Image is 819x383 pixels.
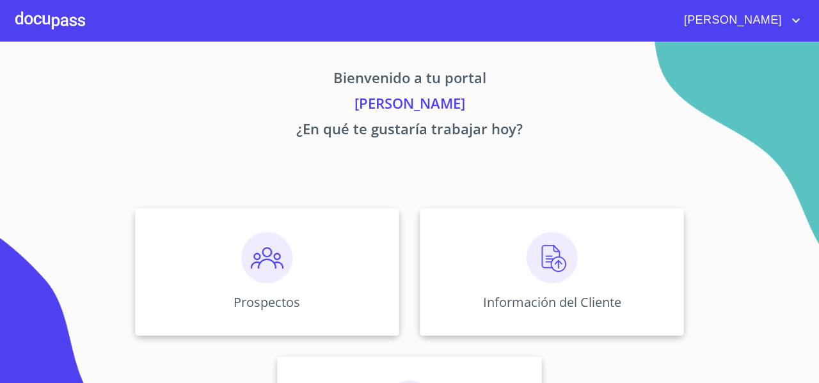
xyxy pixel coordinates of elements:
span: [PERSON_NAME] [674,10,788,31]
img: carga.png [527,232,578,283]
button: account of current user [674,10,804,31]
p: [PERSON_NAME] [15,93,804,118]
p: Prospectos [234,293,300,311]
img: prospectos.png [241,232,292,283]
p: Bienvenido a tu portal [15,67,804,93]
p: Información del Cliente [483,293,621,311]
p: ¿En qué te gustaría trabajar hoy? [15,118,804,144]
